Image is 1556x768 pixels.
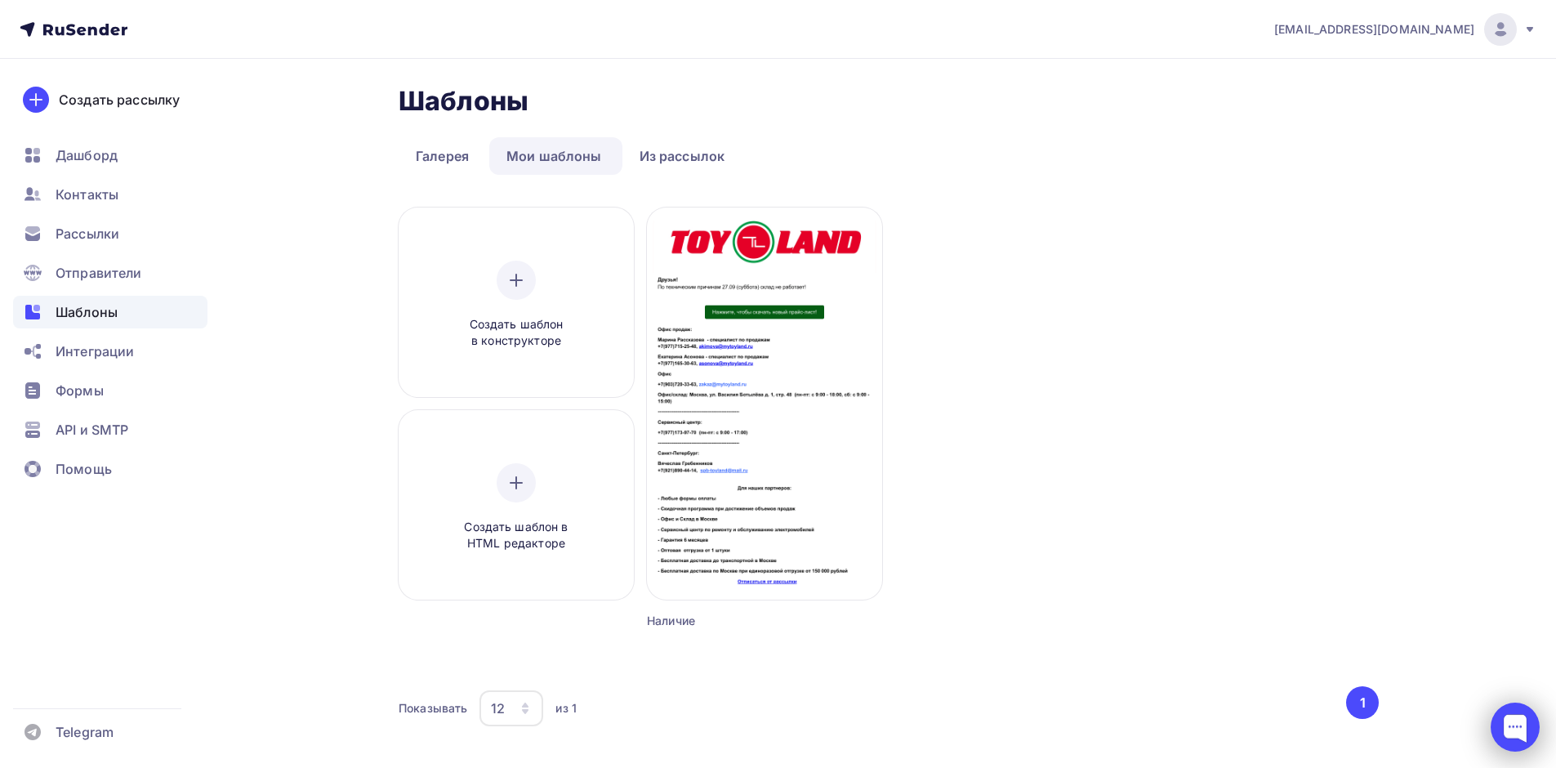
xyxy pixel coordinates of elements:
span: Контакты [56,185,118,204]
span: Помощь [56,459,112,479]
ul: Pagination [1344,686,1380,719]
span: Создать шаблон в конструкторе [439,316,594,350]
span: [EMAIL_ADDRESS][DOMAIN_NAME] [1274,21,1474,38]
span: Telegram [56,722,114,742]
a: [EMAIL_ADDRESS][DOMAIN_NAME] [1274,13,1536,46]
a: Отправители [13,257,207,289]
button: Go to page 1 [1346,686,1379,719]
span: Создать шаблон в HTML редакторе [439,519,594,552]
a: Контакты [13,178,207,211]
span: Рассылки [56,224,119,243]
div: Показывать [399,700,467,717]
a: Рассылки [13,217,207,250]
span: Отправители [56,263,142,283]
span: API и SMTP [56,420,128,440]
a: Мои шаблоны [489,137,619,175]
a: Формы [13,374,207,407]
a: Из рассылок [622,137,742,175]
h2: Шаблоны [399,85,528,118]
a: Галерея [399,137,486,175]
span: Шаблоны [56,302,118,322]
div: из 1 [555,700,577,717]
div: Наличие [647,613,823,629]
button: 12 [479,690,544,727]
span: Формы [56,381,104,400]
a: Дашборд [13,139,207,172]
div: 12 [491,699,505,718]
span: Интеграции [56,342,134,361]
a: Шаблоны [13,296,207,328]
div: Создать рассылку [59,90,180,109]
span: Дашборд [56,145,118,165]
